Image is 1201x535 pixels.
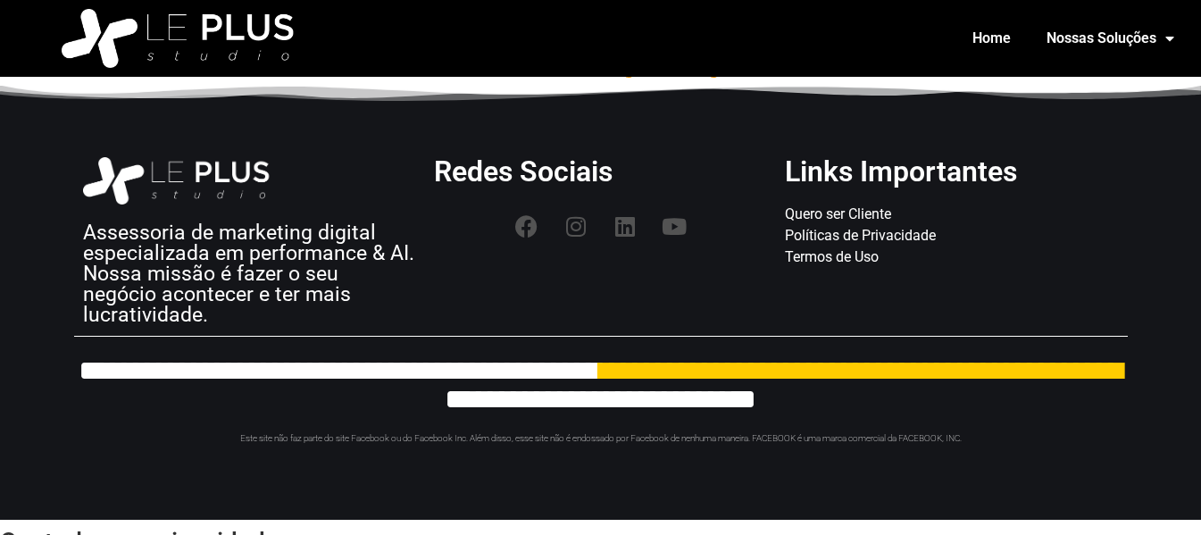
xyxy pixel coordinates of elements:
a: Políticas de Privacidade [785,225,1118,247]
a: Home [955,18,1029,59]
img: logo_le_plus_studio_branco [83,157,283,205]
span: Termos de Uso [785,247,879,268]
h2: Agência Digital em [GEOGRAPHIC_DATA] [610,56,1128,77]
a: Nossas Soluções [1029,18,1192,59]
img: logo_le_plus_studio_branco [62,9,309,68]
h2: Assessoria de marketing digital especializada em performance & AI. Nossa missão é fazer o seu neg... [83,222,416,325]
p: Este site não faz parte do site Facebook ou do Facebook Inc. Além disso, esse site não é endossad... [74,431,1128,445]
span: Quero ser Cliente [785,204,891,225]
h2: Links Importantes [785,157,1118,186]
h2: Redes Sociais [434,157,767,186]
nav: Menu [380,18,1192,59]
a: Quero ser Cliente [785,204,1118,225]
span: Políticas de Privacidade [785,225,936,247]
